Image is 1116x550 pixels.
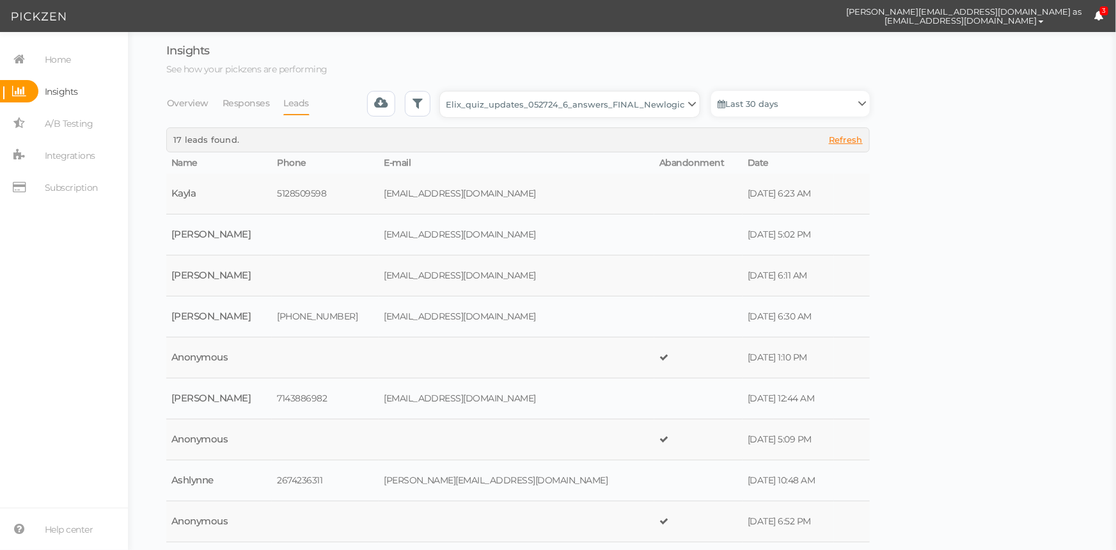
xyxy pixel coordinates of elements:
[166,460,272,501] td: Ashlynne
[166,174,870,214] tr: Kayla 5128509598 [EMAIL_ADDRESS][DOMAIN_NAME] [DATE] 6:23 AM
[222,91,271,115] a: Responses
[748,157,769,168] span: Date
[166,378,870,419] tr: [PERSON_NAME] 7143886982 [EMAIL_ADDRESS][DOMAIN_NAME] [DATE] 12:44 AM
[743,419,834,460] td: [DATE] 5:09 PM
[743,255,834,296] td: [DATE] 6:11 AM
[272,460,379,501] td: 2674236311
[1100,6,1109,16] span: 3
[166,296,870,337] tr: [PERSON_NAME] [PHONE_NUMBER] [EMAIL_ADDRESS][DOMAIN_NAME] [DATE] 6:30 AM
[166,501,870,542] tr: Anonymous [DATE] 6:52 PM
[812,5,835,28] img: cd8312e7a6b0c0157f3589280924bf3e
[166,255,870,296] tr: [PERSON_NAME] [EMAIL_ADDRESS][DOMAIN_NAME] [DATE] 6:11 AM
[379,460,654,501] td: [PERSON_NAME][EMAIL_ADDRESS][DOMAIN_NAME]
[659,157,725,168] span: Abandonment
[884,15,1037,26] span: [EMAIL_ADDRESS][DOMAIN_NAME]
[173,134,239,145] span: 17 leads found.
[45,145,95,166] span: Integrations
[166,91,222,115] li: Overview
[743,460,834,501] td: [DATE] 10:48 AM
[166,337,870,378] tr: Anonymous [DATE] 1:10 PM
[743,174,834,214] td: [DATE] 6:23 AM
[166,378,272,419] td: [PERSON_NAME]
[166,214,870,255] tr: [PERSON_NAME] [EMAIL_ADDRESS][DOMAIN_NAME] [DATE] 5:02 PM
[45,113,93,134] span: A/B Testing
[711,91,870,117] a: Last 30 days
[743,214,834,255] td: [DATE] 5:02 PM
[166,419,870,460] tr: Anonymous [DATE] 5:09 PM
[272,174,379,214] td: 5128509598
[835,1,1094,31] button: [PERSON_NAME][EMAIL_ADDRESS][DOMAIN_NAME] as [EMAIL_ADDRESS][DOMAIN_NAME]
[45,519,93,540] span: Help center
[272,378,379,419] td: 7143886982
[743,296,834,337] td: [DATE] 6:30 AM
[743,501,834,542] td: [DATE] 6:52 PM
[12,9,66,24] img: Pickzen logo
[166,255,272,296] td: [PERSON_NAME]
[379,214,654,255] td: [EMAIL_ADDRESS][DOMAIN_NAME]
[166,63,327,75] span: See how your pickzens are performing
[166,460,870,501] tr: Ashlynne 2674236311 [PERSON_NAME][EMAIL_ADDRESS][DOMAIN_NAME] [DATE] 10:48 AM
[277,157,306,168] span: Phone
[166,44,210,58] span: Insights
[379,174,654,214] td: [EMAIL_ADDRESS][DOMAIN_NAME]
[166,419,272,460] td: Anonymous
[743,337,834,378] td: [DATE] 1:10 PM
[379,296,654,337] td: [EMAIL_ADDRESS][DOMAIN_NAME]
[283,91,323,115] li: Leads
[743,378,834,419] td: [DATE] 12:44 AM
[166,174,272,214] td: Kayla
[379,378,654,419] td: [EMAIL_ADDRESS][DOMAIN_NAME]
[829,134,863,145] span: Refresh
[166,337,272,378] td: Anonymous
[45,49,71,70] span: Home
[166,91,209,115] a: Overview
[45,81,78,102] span: Insights
[166,501,272,542] td: Anonymous
[166,296,272,337] td: [PERSON_NAME]
[45,177,98,198] span: Subscription
[847,7,1082,16] span: [PERSON_NAME][EMAIL_ADDRESS][DOMAIN_NAME] as
[171,157,198,168] span: Name
[166,214,272,255] td: [PERSON_NAME]
[272,296,379,337] td: [PHONE_NUMBER]
[379,255,654,296] td: [EMAIL_ADDRESS][DOMAIN_NAME]
[384,157,411,168] span: E-mail
[222,91,283,115] li: Responses
[283,91,310,115] a: Leads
